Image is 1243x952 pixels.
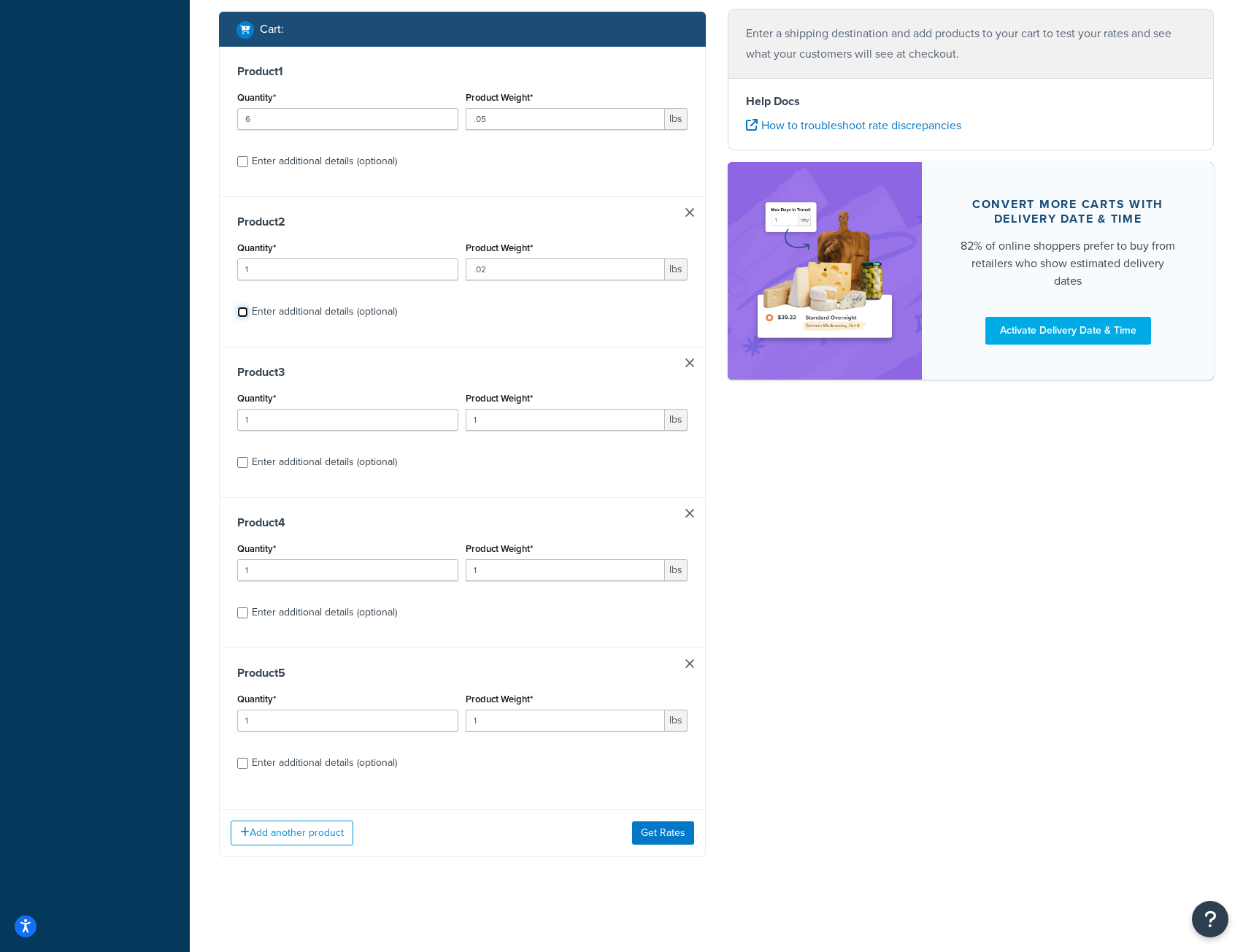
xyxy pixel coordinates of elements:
img: feature-image-ddt-36eae7f7280da8017bfb280eaccd9c446f90b1fe08728e4019434db127062ab4.png [750,184,901,357]
h3: Product 5 [237,666,688,680]
a: Remove Item [685,208,694,217]
span: lbs [665,108,688,130]
h3: Product 1 [237,64,688,79]
label: Quantity* [237,393,276,404]
span: lbs [665,559,688,581]
input: Enter additional details (optional) [237,156,248,167]
input: Enter additional details (optional) [237,758,248,769]
div: Convert more carts with delivery date & time [957,197,1179,226]
label: Product Weight* [466,543,533,554]
a: Activate Delivery Date & Time [985,317,1151,345]
h3: Product 4 [237,515,688,530]
div: 82% of online shoppers prefer to buy from retailers who show estimated delivery dates [957,237,1179,290]
a: How to troubleshoot rate discrepancies [746,117,961,134]
label: Quantity* [237,242,276,253]
label: Quantity* [237,92,276,103]
label: Product Weight* [466,694,533,705]
div: Enter additional details (optional) [252,151,397,172]
input: 0.00 [466,258,664,280]
input: 0.00 [466,108,664,130]
a: Remove Item [685,358,694,367]
input: Enter additional details (optional) [237,457,248,468]
h3: Product 3 [237,365,688,380]
h2: Cart : [260,23,284,36]
label: Quantity* [237,694,276,705]
label: Product Weight* [466,92,533,103]
label: Product Weight* [466,242,533,253]
div: Enter additional details (optional) [252,602,397,623]
input: 0 [237,710,458,732]
a: Remove Item [685,659,694,668]
p: Enter a shipping destination and add products to your cart to test your rates and see what your c... [746,23,1196,64]
div: Enter additional details (optional) [252,302,397,322]
input: 0 [237,258,458,280]
input: 0 [237,409,458,431]
input: Enter additional details (optional) [237,607,248,618]
div: Enter additional details (optional) [252,753,397,773]
h3: Product 2 [237,215,688,229]
input: 0 [237,108,458,130]
a: Remove Item [685,509,694,518]
button: Add another product [231,821,353,845]
span: lbs [665,409,688,431]
span: lbs [665,258,688,280]
button: Get Rates [632,821,694,845]
input: 0.00 [466,710,664,732]
button: Open Resource Center [1192,901,1228,937]
div: Enter additional details (optional) [252,452,397,472]
input: Enter additional details (optional) [237,307,248,318]
input: 0.00 [466,559,664,581]
label: Quantity* [237,543,276,554]
h4: Help Docs [746,93,1196,110]
label: Product Weight* [466,393,533,404]
input: 0.00 [466,409,664,431]
span: lbs [665,710,688,732]
input: 0 [237,559,458,581]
